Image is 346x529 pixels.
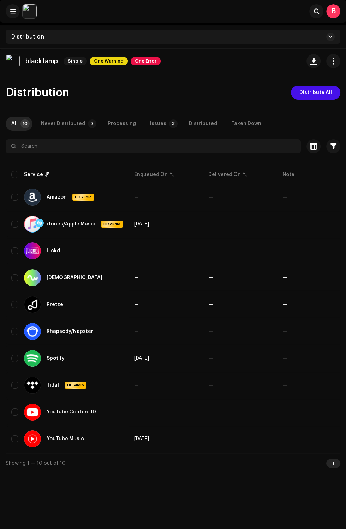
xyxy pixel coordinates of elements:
[90,57,128,65] span: One Warning
[299,86,332,100] span: Distribute All
[102,222,122,227] span: HD Audio
[282,302,287,307] re-a-table-badge: —
[24,171,43,178] div: Service
[291,86,340,100] button: Distribute All
[134,275,139,280] span: —
[134,383,139,388] span: —
[282,436,287,441] re-a-table-badge: —
[64,57,87,65] span: Single
[282,383,287,388] re-a-table-badge: —
[282,356,287,361] re-a-table-badge: —
[134,171,168,178] div: Enqueued On
[47,329,93,334] div: Rhapsody/Napster
[134,302,139,307] span: —
[208,275,213,280] span: —
[47,222,95,227] div: iTunes/Apple Music
[208,222,213,227] span: —
[11,34,44,40] span: Distribution
[65,383,86,388] span: HD Audio
[326,4,340,18] div: B
[131,57,161,65] span: One Error
[20,119,30,128] p-badge: 10
[208,195,213,200] span: —
[282,222,287,227] re-a-table-badge: —
[23,4,37,18] img: bb549e82-3f54-41b5-8d74-ce06bd45c366
[134,248,139,253] span: —
[11,117,18,131] div: All
[134,329,139,334] span: —
[208,248,213,253] span: —
[47,275,102,280] div: Nuuday
[208,383,213,388] span: —
[208,302,213,307] span: —
[6,54,20,68] img: 0ae25def-df85-4002-aaa9-5bcb48c110a5
[47,410,96,415] div: YouTube Content ID
[47,248,60,253] div: Lickd
[231,117,261,131] div: Taken Down
[47,383,59,388] div: Tidal
[73,195,94,200] span: HD Audio
[208,356,213,361] span: —
[6,87,69,98] span: Distribution
[208,410,213,415] span: —
[282,329,287,334] re-a-table-badge: —
[282,275,287,280] re-a-table-badge: —
[208,171,241,178] div: Delivered On
[208,329,213,334] span: —
[47,302,65,307] div: Pretzel
[208,436,213,441] span: —
[108,117,136,131] div: Processing
[47,356,65,361] div: Spotify
[134,436,149,441] span: Oct 8, 2025
[134,356,149,361] span: Oct 8, 2025
[6,461,66,466] span: Showing 1 — 10 out of 10
[169,119,178,128] p-badge: 3
[189,117,217,131] div: Distributed
[282,410,287,415] re-a-table-badge: —
[134,222,149,227] span: Oct 8, 2025
[282,248,287,253] re-a-table-badge: —
[134,195,139,200] span: —
[134,410,139,415] span: —
[47,195,67,200] div: Amazon
[282,195,287,200] re-a-table-badge: —
[88,119,96,128] p-badge: 7
[6,139,301,153] input: Search
[25,58,58,65] p: black lamp
[41,117,85,131] div: Never Distributed
[47,436,84,441] div: YouTube Music
[326,459,340,468] div: 1
[150,117,166,131] div: Issues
